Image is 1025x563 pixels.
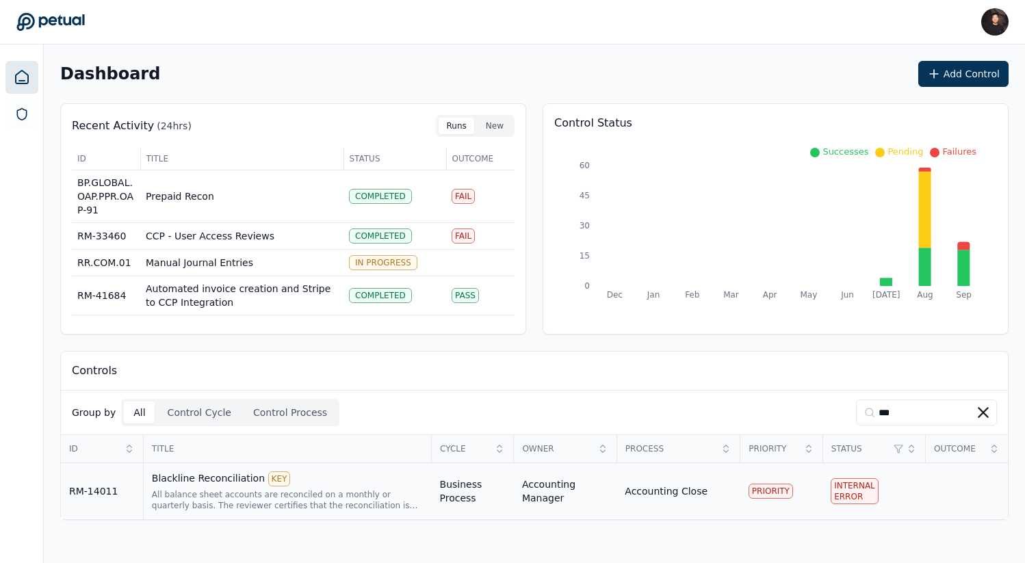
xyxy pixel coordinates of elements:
[647,290,660,300] tspan: Jan
[887,146,923,157] span: Pending
[140,276,343,315] td: Automated invoice creation and Stripe to CCP Integration
[554,115,997,131] p: Control Status
[349,255,417,270] div: In Progress
[77,257,131,268] span: RR.COM.01
[580,221,590,231] tspan: 30
[478,118,512,134] button: New
[822,146,868,157] span: Successes
[942,146,976,157] span: Failures
[607,290,623,300] tspan: Dec
[72,406,116,419] p: Group by
[749,443,799,454] span: Priority
[625,443,717,454] span: Process
[723,290,739,300] tspan: Mar
[584,281,590,291] tspan: 0
[452,228,475,244] div: Fail
[16,12,85,31] a: Go to Dashboard
[350,153,441,164] span: Status
[831,478,879,504] div: Internal Error
[432,463,514,520] td: Business Process
[69,443,120,454] span: ID
[77,177,133,215] span: BP.GLOBAL.OAP.PPR.OAP-91
[580,251,590,261] tspan: 15
[152,443,423,454] span: Title
[349,189,412,204] div: Completed
[831,443,890,454] span: Status
[124,402,155,423] button: All
[77,231,126,241] span: RM-33460
[580,191,590,200] tspan: 45
[77,290,126,301] span: RM-41684
[439,118,475,134] button: Runs
[934,443,985,454] span: Outcome
[69,484,135,498] div: RM-14011
[77,153,135,164] span: ID
[763,290,777,300] tspan: Apr
[452,153,510,164] span: Outcome
[5,61,38,94] a: Dashboard
[140,223,343,250] td: CCP - User Access Reviews
[800,290,817,300] tspan: May
[918,61,1009,87] button: Add Control
[146,153,338,164] span: Title
[349,288,412,303] div: Completed
[956,290,972,300] tspan: Sep
[140,315,343,354] td: Netsuite is configured to maintain sensitive access restrictions
[157,119,192,133] p: (24hrs)
[872,290,900,300] tspan: [DATE]
[268,471,291,486] div: KEY
[244,402,337,423] button: Control Process
[77,322,120,347] span: APP-FSC-08a
[981,8,1009,36] img: James Lee
[152,471,424,486] div: Blackline Reconciliation
[522,443,593,454] span: Owner
[440,443,490,454] span: Cycle
[685,290,699,300] tspan: Feb
[158,402,241,423] button: Control Cycle
[522,477,608,505] div: Accounting Manager
[580,161,590,170] tspan: 60
[917,290,933,300] tspan: Aug
[72,118,154,134] p: Recent Activity
[840,290,854,300] tspan: Jun
[749,484,793,499] div: PRIORITY
[140,250,343,276] td: Manual Journal Entries
[72,363,117,379] p: Controls
[60,64,160,83] h2: Dashboard
[349,228,412,244] div: Completed
[7,99,37,129] a: SOC 1 Reports
[625,484,708,498] div: Accounting Close
[152,489,424,511] div: All balance sheet accounts are reconciled on a monthly or quarterly basis. The reviewer certifies...
[452,288,479,303] div: Pass
[140,170,343,223] td: Prepaid Recon
[452,189,475,204] div: Fail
